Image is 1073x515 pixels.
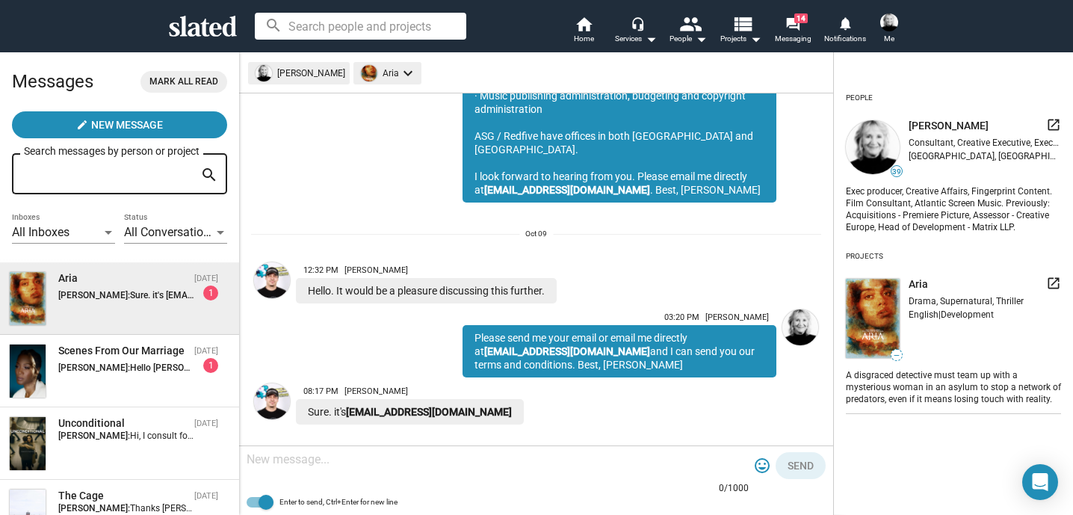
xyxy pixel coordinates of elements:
[631,16,644,30] mat-icon: headset_mic
[574,30,594,48] span: Home
[58,271,188,286] div: Aria
[194,491,218,501] time: [DATE]
[670,30,707,48] div: People
[58,503,130,514] strong: [PERSON_NAME]:
[939,309,941,320] span: |
[719,483,749,495] mat-hint: 0/1000
[130,290,309,300] span: Sure. it's [EMAIL_ADDRESS][DOMAIN_NAME]
[610,15,662,48] button: Services
[251,259,293,306] a: Kevin Enhart
[891,167,902,176] span: 39
[91,111,163,138] span: New Message
[140,71,227,93] button: Mark all read
[76,119,88,131] mat-icon: create
[58,290,130,300] strong: [PERSON_NAME]:
[149,74,218,90] span: Mark all read
[344,265,408,275] span: [PERSON_NAME]
[1022,464,1058,500] div: Open Intercom Messenger
[819,15,871,48] a: Notifications
[692,30,710,48] mat-icon: arrow_drop_down
[846,246,883,267] div: Projects
[679,13,701,34] mat-icon: people
[794,13,808,23] span: 14
[746,30,764,48] mat-icon: arrow_drop_down
[344,386,408,396] span: [PERSON_NAME]
[824,30,866,48] span: Notifications
[782,309,818,345] img: Shelly Bancroft
[58,416,188,431] div: Unconditional
[785,16,800,31] mat-icon: forum
[662,15,714,48] button: People
[941,309,994,320] span: Development
[200,164,218,187] mat-icon: search
[463,325,776,377] div: Please send me your email or email me directly at and I can send you our terms and conditions. Be...
[732,13,753,34] mat-icon: view_list
[1046,276,1061,291] mat-icon: launch
[909,119,989,133] span: [PERSON_NAME]
[10,345,46,398] img: Scenes From Our Marriage
[705,312,769,322] span: [PERSON_NAME]
[203,358,218,373] div: 1
[194,274,218,283] time: [DATE]
[399,64,417,82] mat-icon: keyboard_arrow_down
[575,15,593,33] mat-icon: home
[12,111,227,138] button: New Message
[884,30,894,48] span: Me
[12,225,69,239] span: All Inboxes
[1046,117,1061,132] mat-icon: launch
[767,15,819,48] a: 14Messaging
[720,30,761,48] span: Projects
[838,16,852,30] mat-icon: notifications
[846,120,900,174] img: undefined
[296,399,524,425] div: Sure. it's
[194,419,218,428] time: [DATE]
[303,265,338,275] span: 12:32 PM
[12,64,93,99] h2: Messages
[254,262,290,298] img: Kevin Enhart
[871,10,907,49] button: Shelly BancroftMe
[664,312,699,322] span: 03:20 PM
[880,13,898,31] img: Shelly Bancroft
[58,489,188,503] div: The Cage
[909,151,1061,161] div: [GEOGRAPHIC_DATA], [GEOGRAPHIC_DATA]
[642,30,660,48] mat-icon: arrow_drop_down
[909,296,1024,306] span: Drama, Supernatural, Thriller
[909,309,939,320] span: English
[779,306,821,380] a: Shelly Bancroft
[296,278,557,303] div: Hello. It would be a pleasure discussing this further.
[254,383,290,419] img: Kevin Enhart
[846,279,900,359] img: undefined
[255,13,466,40] input: Search people and projects
[776,452,826,479] button: Send
[615,30,657,48] div: Services
[251,380,293,428] a: Kevin Enhart
[194,346,218,356] time: [DATE]
[10,272,46,325] img: Aria
[361,65,377,81] img: undefined
[58,431,130,441] strong: [PERSON_NAME]:
[346,406,512,418] a: [EMAIL_ADDRESS][DOMAIN_NAME]
[753,457,771,475] mat-icon: tag_faces
[484,345,650,357] a: [EMAIL_ADDRESS][DOMAIN_NAME]
[124,225,216,239] span: All Conversations
[846,87,873,108] div: People
[846,367,1061,406] div: A disgraced detective must team up with a mysterious woman in an asylum to stop a network of pred...
[203,286,218,300] div: 1
[58,344,188,358] div: Scenes From Our Marriage
[788,452,814,479] span: Send
[10,417,46,470] img: Unconditional
[846,183,1061,234] div: Exec producer, Creative Affairs, Fingerprint Content. Film Consultant, Atlantic Screen Music. Pre...
[909,138,1061,148] div: Consultant, Creative Executive, Executive Producer, Producer
[353,62,421,84] mat-chip: Aria
[557,15,610,48] a: Home
[58,363,130,373] strong: [PERSON_NAME]:
[714,15,767,48] button: Projects
[484,184,650,196] a: [EMAIL_ADDRESS][DOMAIN_NAME]
[303,386,338,396] span: 08:17 PM
[279,493,398,511] span: Enter to send, Ctrl+Enter for new line
[891,351,902,360] span: —
[909,277,928,292] span: Aria
[775,30,811,48] span: Messaging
